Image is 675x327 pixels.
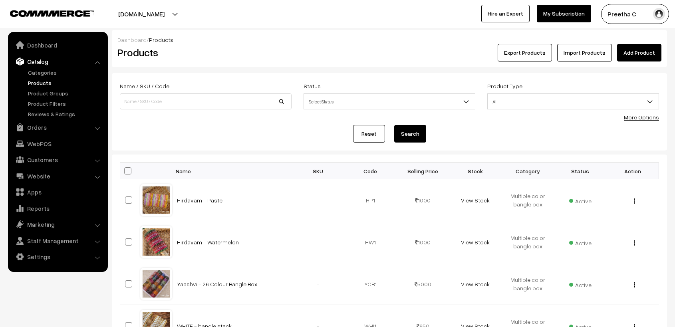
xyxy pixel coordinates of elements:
[26,110,105,118] a: Reviews & Ratings
[461,239,490,246] a: View Stock
[304,95,475,109] span: Select Status
[292,263,344,305] td: -
[304,93,475,109] span: Select Status
[557,44,612,61] a: Import Products
[461,197,490,204] a: View Stock
[10,120,105,135] a: Orders
[449,163,501,179] th: Stock
[10,54,105,69] a: Catalog
[292,221,344,263] td: -
[117,36,147,43] a: Dashboard
[502,163,554,179] th: Category
[481,5,530,22] a: Hire an Expert
[292,179,344,221] td: -
[498,44,552,61] button: Export Products
[344,179,397,221] td: HP1
[10,250,105,264] a: Settings
[537,5,591,22] a: My Subscription
[353,125,385,143] a: Reset
[10,38,105,52] a: Dashboard
[397,179,449,221] td: 1000
[502,179,554,221] td: Multiple color bangle box
[344,163,397,179] th: Code
[397,221,449,263] td: 1000
[90,4,193,24] button: [DOMAIN_NAME]
[394,125,426,143] button: Search
[149,36,173,43] span: Products
[304,82,321,90] label: Status
[634,240,635,246] img: Menu
[26,89,105,97] a: Product Groups
[344,221,397,263] td: HW1
[487,82,522,90] label: Product Type
[653,8,665,20] img: user
[26,68,105,77] a: Categories
[554,163,606,179] th: Status
[117,46,291,59] h2: Products
[10,169,105,183] a: Website
[10,185,105,199] a: Apps
[10,201,105,216] a: Reports
[634,282,635,287] img: Menu
[10,8,80,18] a: COMMMERCE
[569,279,592,289] span: Active
[10,137,105,151] a: WebPOS
[120,82,169,90] label: Name / SKU / Code
[26,99,105,108] a: Product Filters
[624,114,659,121] a: More Options
[120,93,292,109] input: Name / SKU / Code
[10,234,105,248] a: Staff Management
[10,10,94,16] img: COMMMERCE
[177,197,224,204] a: Hirdayam - Pastel
[344,263,397,305] td: YCB1
[10,217,105,232] a: Marketing
[26,79,105,87] a: Products
[461,281,490,287] a: View Stock
[502,263,554,305] td: Multiple color bangle box
[10,153,105,167] a: Customers
[634,198,635,204] img: Menu
[397,263,449,305] td: 5000
[292,163,344,179] th: SKU
[569,195,592,205] span: Active
[172,163,292,179] th: Name
[487,93,659,109] span: All
[488,95,659,109] span: All
[502,221,554,263] td: Multiple color bangle box
[397,163,449,179] th: Selling Price
[177,281,257,287] a: Yaashvi - 26 Colour Bangle Box
[606,163,659,179] th: Action
[601,4,669,24] button: Preetha C
[617,44,661,61] a: Add Product
[177,239,239,246] a: Hirdayam - Watermelon
[569,237,592,247] span: Active
[117,36,661,44] div: /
